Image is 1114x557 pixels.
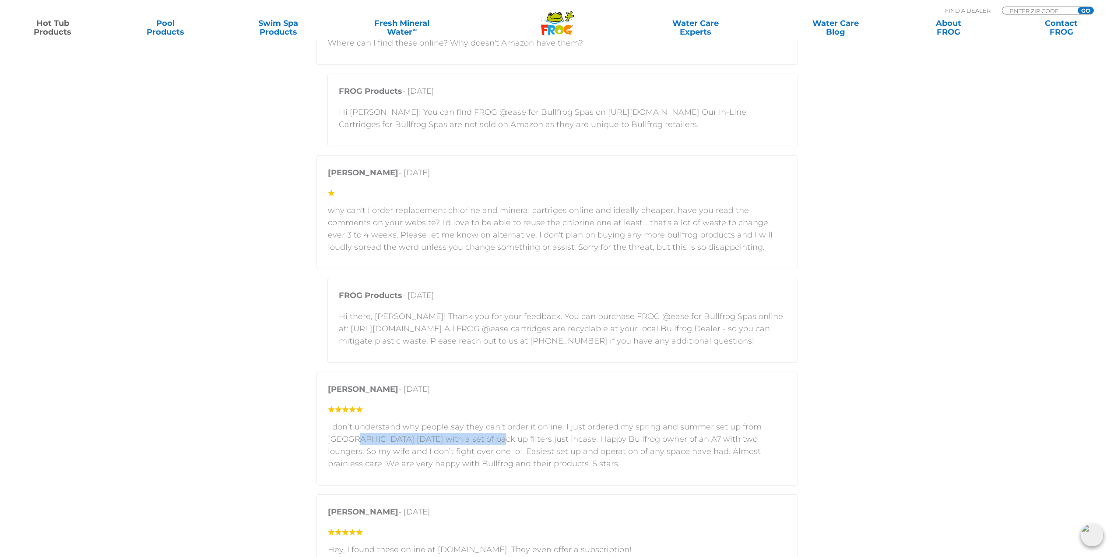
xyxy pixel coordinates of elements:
[328,507,398,517] strong: [PERSON_NAME]
[328,168,398,177] strong: [PERSON_NAME]
[1078,7,1093,14] input: GO
[328,204,787,253] p: why can't I order replacement chlorine and mineral cartriges online and ideally cheaper. have you...
[9,19,96,36] a: Hot TubProducts
[945,7,991,14] p: Find A Dealer
[339,291,402,300] strong: FROG Products
[328,506,787,522] p: - [DATE]
[234,19,322,36] a: Swim SpaProducts
[339,86,402,96] strong: FROG Products
[1009,7,1068,14] input: Zip Code Form
[339,310,787,347] p: Hi there, [PERSON_NAME]! Thank you for your feedback. You can purchase FROG @ease for Bullfrog Sp...
[624,19,767,36] a: Water CareExperts
[328,383,787,400] p: - [DATE]
[122,19,209,36] a: PoolProducts
[328,543,787,556] p: Hey, I found these online at [DOMAIN_NAME]. They even offer a subscription!
[792,19,879,36] a: Water CareBlog
[328,37,787,49] p: Where can I find these online? Why doesn't Amazon have them?
[328,421,787,470] p: I don’t understand why people say they can’t order it online. I just ordered my spring and summer...
[1018,19,1105,36] a: ContactFROG
[412,26,417,33] sup: ∞
[328,384,398,394] strong: [PERSON_NAME]
[339,106,787,131] p: Hi [PERSON_NAME]! You can find FROG @ease for Bullfrog Spas on [URL][DOMAIN_NAME] Our In-Line Car...
[905,19,992,36] a: AboutFROG
[339,289,787,306] p: - [DATE]
[347,19,457,36] a: Fresh MineralWater∞
[328,167,787,183] p: - [DATE]
[339,85,787,102] p: - [DATE]
[1081,524,1103,546] img: openIcon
